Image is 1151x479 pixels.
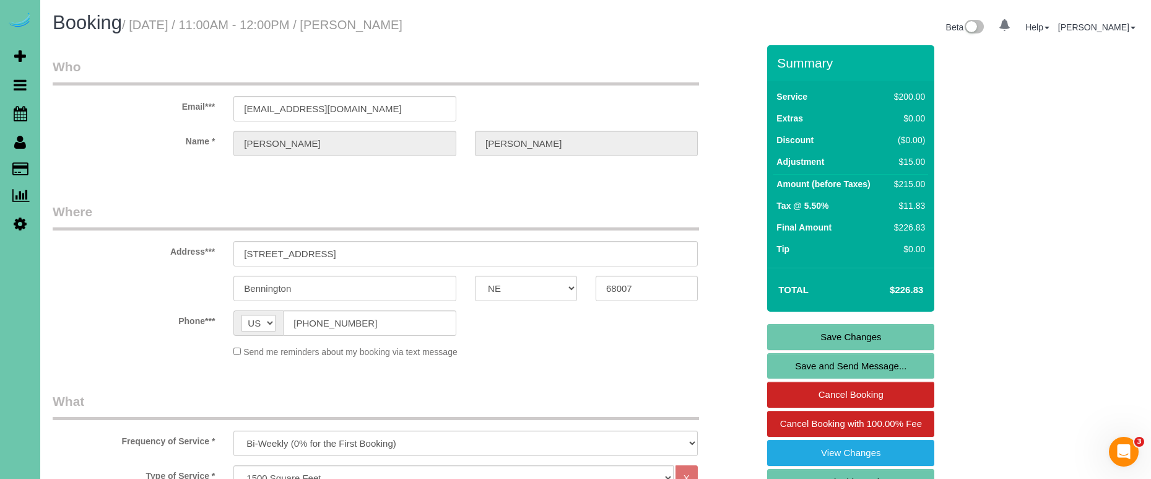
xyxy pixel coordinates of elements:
[889,112,925,125] div: $0.00
[53,58,699,86] legend: Who
[1109,437,1139,467] iframe: Intercom live chat
[776,134,814,146] label: Discount
[767,324,934,350] a: Save Changes
[53,392,699,420] legend: What
[776,156,824,168] label: Adjustment
[853,285,923,296] h4: $226.83
[889,156,925,168] div: $15.00
[1134,437,1144,447] span: 3
[776,112,803,125] label: Extras
[889,200,925,212] div: $11.83
[767,353,934,379] a: Save and Send Message...
[889,243,925,255] div: $0.00
[963,20,984,36] img: New interface
[53,12,122,33] span: Booking
[776,90,807,103] label: Service
[776,243,789,255] label: Tip
[889,134,925,146] div: ($0.00)
[776,221,832,234] label: Final Amount
[889,90,925,103] div: $200.00
[780,418,922,429] span: Cancel Booking with 100.00% Fee
[53,203,699,231] legend: Where
[767,382,934,408] a: Cancel Booking
[777,56,928,70] h3: Summary
[889,178,925,190] div: $215.00
[889,221,925,234] div: $226.83
[767,411,934,437] a: Cancel Booking with 100.00% Fee
[43,431,224,447] label: Frequency of Service *
[7,12,32,30] img: Automaid Logo
[946,22,984,32] a: Beta
[243,347,458,357] span: Send me reminders about my booking via text message
[767,440,934,466] a: View Changes
[776,178,870,190] label: Amount (before Taxes)
[778,284,809,295] strong: Total
[1025,22,1049,32] a: Help
[1058,22,1136,32] a: [PERSON_NAME]
[122,18,402,32] small: / [DATE] / 11:00AM - 12:00PM / [PERSON_NAME]
[43,131,224,147] label: Name *
[776,200,828,212] label: Tax @ 5.50%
